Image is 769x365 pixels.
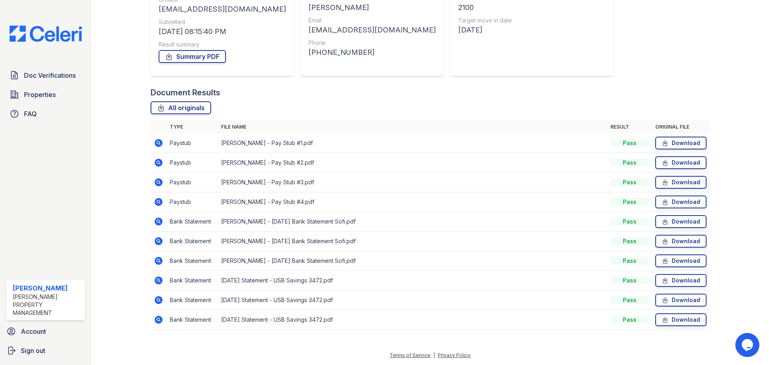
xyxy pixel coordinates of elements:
td: Paystub [167,133,218,153]
th: File name [218,121,607,133]
div: [PERSON_NAME] [13,283,82,293]
div: Submitted [159,18,286,26]
td: Bank Statement [167,271,218,290]
div: | [433,352,435,358]
a: Privacy Policy [438,352,471,358]
span: Doc Verifications [24,71,76,80]
a: Download [655,176,707,189]
div: Pass [610,159,649,167]
td: [PERSON_NAME] - [DATE] Bank Statement Sofi.pdf [218,251,607,271]
div: Email [308,16,436,24]
iframe: chat widget [735,333,761,357]
div: Pass [610,218,649,226]
div: Phone [308,39,436,47]
div: [EMAIL_ADDRESS][DOMAIN_NAME] [308,24,436,36]
div: Pass [610,237,649,245]
td: Bank Statement [167,310,218,330]
div: Document Results [151,87,220,98]
div: Pass [610,296,649,304]
a: Download [655,274,707,287]
div: [EMAIL_ADDRESS][DOMAIN_NAME] [159,4,286,15]
div: Pass [610,198,649,206]
td: [DATE] Statement - USB Savings 3472.pdf [218,290,607,310]
a: Account [3,323,88,339]
div: [DATE] 08:15:40 PM [159,26,286,37]
td: [PERSON_NAME] - Pay Stub #4.pdf [218,192,607,212]
div: 2100 [458,2,606,13]
span: Account [21,327,46,336]
a: Download [655,137,707,149]
td: Paystub [167,153,218,173]
div: [PERSON_NAME] [308,2,436,13]
a: Download [655,196,707,208]
a: Download [655,215,707,228]
th: Type [167,121,218,133]
a: Download [655,235,707,248]
div: Pass [610,178,649,186]
a: Doc Verifications [6,67,85,83]
td: [PERSON_NAME] - Pay Stub #1.pdf [218,133,607,153]
div: Result summary [159,40,286,48]
a: Download [655,254,707,267]
div: [PHONE_NUMBER] [308,47,436,58]
td: Bank Statement [167,232,218,251]
td: Paystub [167,192,218,212]
img: CE_Logo_Blue-a8612792a0a2168367f1c8372b55b34899dd931a85d93a1a3d3e32e68fde9ad4.png [3,26,88,42]
a: All originals [151,101,211,114]
div: Pass [610,257,649,265]
div: [DATE] [458,24,606,36]
span: FAQ [24,109,37,119]
div: Pass [610,276,649,284]
td: [DATE] Statement - USB Savings 3472.pdf [218,310,607,330]
div: Target move in date [458,16,606,24]
td: [PERSON_NAME] - [DATE] Bank Statement Sofi.pdf [218,232,607,251]
a: Properties [6,87,85,103]
td: [PERSON_NAME] - Pay Stub #3.pdf [218,173,607,192]
td: [PERSON_NAME] - Pay Stub #2.pdf [218,153,607,173]
a: Terms of Service [390,352,431,358]
td: Bank Statement [167,290,218,310]
a: Download [655,294,707,307]
a: Download [655,156,707,169]
span: Properties [24,90,56,99]
div: [PERSON_NAME] Property Management [13,293,82,317]
td: Bank Statement [167,251,218,271]
td: [PERSON_NAME] - [DATE] Bank Statement Sofi.pdf [218,212,607,232]
span: Sign out [21,346,45,355]
a: Download [655,313,707,326]
th: Original file [652,121,710,133]
td: Bank Statement [167,212,218,232]
div: Pass [610,139,649,147]
th: Result [607,121,652,133]
td: [DATE] Statement - USB Savings 3472.pdf [218,271,607,290]
a: Summary PDF [159,50,226,63]
td: Paystub [167,173,218,192]
a: Sign out [3,343,88,359]
a: FAQ [6,106,85,122]
div: Pass [610,316,649,324]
